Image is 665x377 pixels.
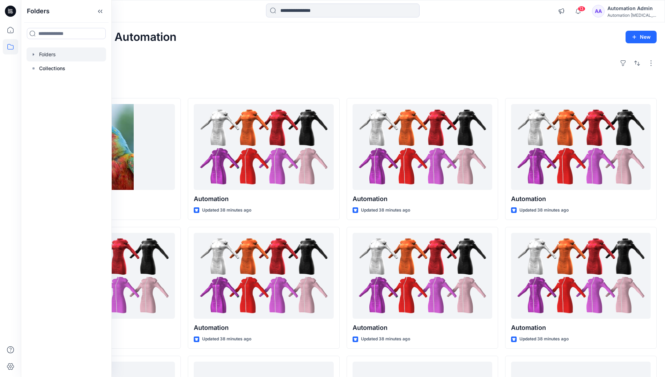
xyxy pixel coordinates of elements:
p: Updated 38 minutes ago [519,335,569,343]
div: Automation [MEDICAL_DATA]... [607,13,656,18]
a: Automation [353,104,492,190]
p: Updated 38 minutes ago [202,335,251,343]
div: AA [592,5,605,17]
a: Automation [511,233,651,319]
p: Automation [511,194,651,204]
a: Automation [194,233,333,319]
div: Automation Admin [607,4,656,13]
a: Automation [353,233,492,319]
span: 13 [578,6,585,12]
p: Updated 38 minutes ago [519,207,569,214]
p: Updated 38 minutes ago [202,207,251,214]
p: Automation [194,323,333,333]
p: Automation [353,323,492,333]
button: New [626,31,657,43]
p: Updated 38 minutes ago [361,335,410,343]
p: Automation [511,323,651,333]
a: Automation [194,104,333,190]
p: Updated 38 minutes ago [361,207,410,214]
p: Collections [39,64,65,73]
p: Automation [353,194,492,204]
h4: Styles [29,83,657,91]
p: Automation [194,194,333,204]
a: Automation [511,104,651,190]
